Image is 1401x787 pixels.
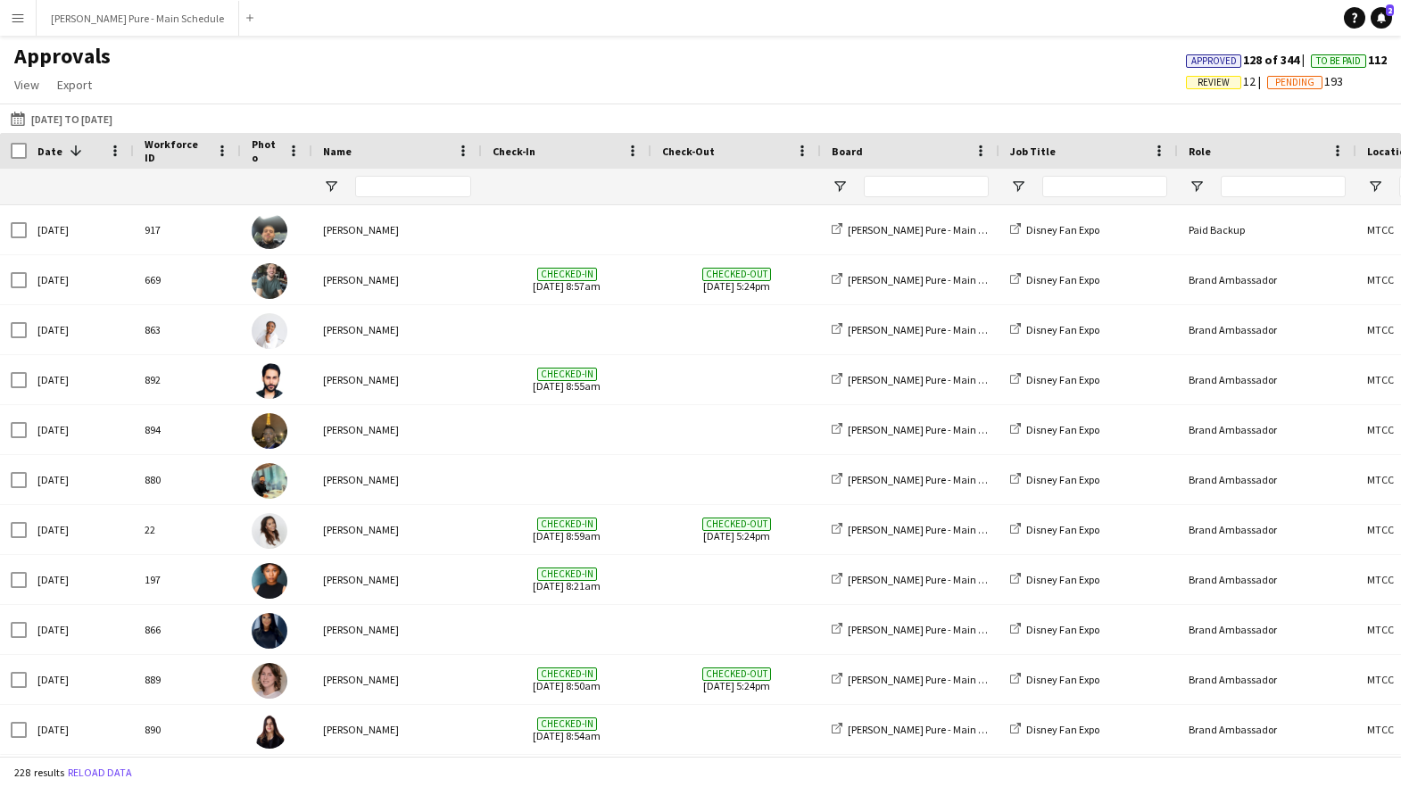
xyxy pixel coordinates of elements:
a: Disney Fan Expo [1010,473,1099,486]
div: [DATE] [27,605,134,654]
div: [PERSON_NAME] [312,205,482,254]
button: [PERSON_NAME] Pure - Main Schedule [37,1,239,36]
img: Samith Sadiq [252,413,287,449]
div: Brand Ambassador [1178,705,1356,754]
a: [PERSON_NAME] Pure - Main Schedule [832,673,1021,686]
a: [PERSON_NAME] Pure - Main Schedule [832,473,1021,486]
span: [PERSON_NAME] Pure - Main Schedule [848,273,1021,286]
a: [PERSON_NAME] Pure - Main Schedule [832,573,1021,586]
input: Role Filter Input [1221,176,1346,197]
span: [DATE] 8:57am [493,255,641,304]
span: [PERSON_NAME] Pure - Main Schedule [848,323,1021,336]
img: Abdullatif Alshawaf [252,213,287,249]
img: Christina Cabral [252,513,287,549]
span: Date [37,145,62,158]
div: [DATE] [27,705,134,754]
a: [PERSON_NAME] Pure - Main Schedule [832,523,1021,536]
a: [PERSON_NAME] Pure - Main Schedule [832,273,1021,286]
a: Disney Fan Expo [1010,423,1099,436]
button: Open Filter Menu [832,178,848,195]
button: Open Filter Menu [1189,178,1205,195]
div: [DATE] [27,255,134,304]
span: Export [57,77,92,93]
div: Brand Ambassador [1178,655,1356,704]
div: [PERSON_NAME] [312,555,482,604]
span: 2 [1386,4,1394,16]
a: Disney Fan Expo [1010,373,1099,386]
span: Disney Fan Expo [1026,723,1099,736]
div: [PERSON_NAME] [312,455,482,504]
span: Disney Fan Expo [1026,223,1099,236]
a: Disney Fan Expo [1010,623,1099,636]
span: Review [1198,77,1230,88]
img: Dylan Watts [252,263,287,299]
span: Checked-out [702,268,771,281]
span: [PERSON_NAME] Pure - Main Schedule [848,523,1021,536]
span: Checked-in [537,667,597,681]
a: [PERSON_NAME] Pure - Main Schedule [832,223,1021,236]
span: Job Title [1010,145,1056,158]
img: Taha Asif [252,463,287,499]
a: Export [50,73,99,96]
span: Disney Fan Expo [1026,373,1099,386]
div: Brand Ambassador [1178,305,1356,354]
div: [PERSON_NAME] [312,705,482,754]
span: [PERSON_NAME] Pure - Main Schedule [848,673,1021,686]
span: Workforce ID [145,137,209,164]
span: [PERSON_NAME] Pure - Main Schedule [848,423,1021,436]
a: Disney Fan Expo [1010,573,1099,586]
input: Board Filter Input [864,176,989,197]
a: Disney Fan Expo [1010,273,1099,286]
div: [DATE] [27,505,134,554]
span: [DATE] 8:50am [493,655,641,704]
div: Brand Ambassador [1178,455,1356,504]
div: 917 [134,205,241,254]
span: [PERSON_NAME] Pure - Main Schedule [848,723,1021,736]
span: [DATE] 5:24pm [662,505,810,554]
span: Checked-in [537,368,597,381]
span: [DATE] 5:24pm [662,655,810,704]
div: [DATE] [27,305,134,354]
div: [DATE] [27,555,134,604]
span: Disney Fan Expo [1026,423,1099,436]
div: Brand Ambassador [1178,605,1356,654]
div: [DATE] [27,655,134,704]
span: Check-Out [662,145,715,158]
img: Jessica Opoku-Amoah [252,313,287,349]
div: Brand Ambassador [1178,355,1356,404]
span: Checked-in [537,567,597,581]
button: Reload data [64,763,136,783]
div: 863 [134,305,241,354]
div: 22 [134,505,241,554]
div: [DATE] [27,455,134,504]
div: [PERSON_NAME] [312,305,482,354]
span: Disney Fan Expo [1026,523,1099,536]
input: Name Filter Input [355,176,471,197]
span: Checked-in [537,268,597,281]
div: 197 [134,555,241,604]
span: View [14,77,39,93]
div: Paid Backup [1178,205,1356,254]
a: [PERSON_NAME] Pure - Main Schedule [832,623,1021,636]
span: Board [832,145,863,158]
div: [PERSON_NAME] [312,405,482,454]
div: Brand Ambassador [1178,255,1356,304]
span: To Be Paid [1316,55,1361,67]
a: [PERSON_NAME] Pure - Main Schedule [832,373,1021,386]
div: 890 [134,705,241,754]
div: 669 [134,255,241,304]
div: 892 [134,355,241,404]
span: 128 of 344 [1186,52,1311,68]
img: Jonel Leslie [252,563,287,599]
a: [PERSON_NAME] Pure - Main Schedule [832,423,1021,436]
img: Hardeep Tomar [252,363,287,399]
span: Disney Fan Expo [1026,473,1099,486]
span: [DATE] 5:24pm [662,255,810,304]
a: [PERSON_NAME] Pure - Main Schedule [832,323,1021,336]
span: Disney Fan Expo [1026,573,1099,586]
span: 12 [1186,73,1267,89]
button: Open Filter Menu [1010,178,1026,195]
div: [DATE] [27,205,134,254]
div: Brand Ambassador [1178,505,1356,554]
span: Checked-out [702,667,771,681]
